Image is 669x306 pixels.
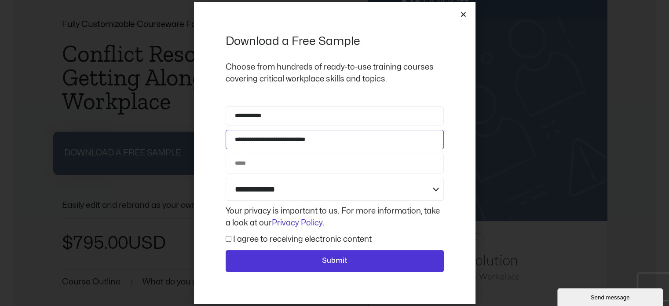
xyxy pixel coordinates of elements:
[223,205,446,229] div: Your privacy is important to us. For more information, take a look at our .
[233,236,372,243] label: I agree to receiving electronic content
[272,219,323,227] a: Privacy Policy
[460,11,467,18] a: Close
[226,250,444,272] button: Submit
[226,34,444,49] h2: Download a Free Sample
[226,61,444,85] p: Choose from hundreds of ready-to-use training courses covering critical workplace skills and topics.
[557,287,665,306] iframe: chat widget
[322,255,347,267] span: Submit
